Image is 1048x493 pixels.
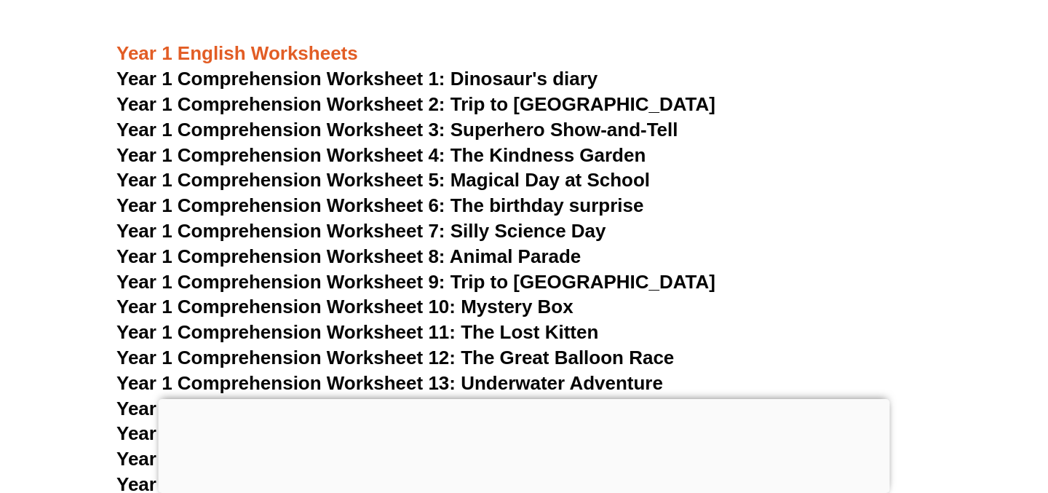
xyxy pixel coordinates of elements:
[116,169,650,191] a: Year 1 Comprehension Worksheet 5: Magical Day at School
[116,448,629,470] a: Year 1 Comprehension Worksheet 16: The Giant Sneezes
[116,245,581,267] a: Year 1 Comprehension Worksheet 8: Animal Parade
[116,321,598,343] a: Year 1 Comprehension Worksheet 11: The Lost Kitten
[116,119,678,141] a: Year 1 Comprehension Worksheet 3: Superhero Show-and-Tell
[116,42,932,66] h3: Year 1 English Worksheets
[116,93,715,115] a: Year 1 Comprehension Worksheet 2: Trip to [GEOGRAPHIC_DATA]
[116,144,646,166] a: Year 1 Comprehension Worksheet 4: The Kindness Garden
[116,398,833,419] a: Year 1 Comprehension Worksheet 14: The Curious Case of the Missing Cookies
[116,296,573,318] a: Year 1 Comprehension Worksheet 10: Mystery Box
[116,372,663,394] a: Year 1 Comprehension Worksheet 13: Underwater Adventure
[116,220,606,242] a: Year 1 Comprehension Worksheet 7: Silly Science Day
[116,271,715,293] a: Year 1 Comprehension Worksheet 9: Trip to [GEOGRAPHIC_DATA]
[798,328,1048,493] iframe: Chat Widget
[116,194,643,216] a: Year 1 Comprehension Worksheet 6: The birthday surprise
[116,68,598,90] a: Year 1 Comprehension Worksheet 1: Dinosaur's diary
[116,347,674,368] a: Year 1 Comprehension Worksheet 12: The Great Balloon Race
[116,422,651,444] a: Year 1 Comprehension Worksheet 15: The Music of Dreams
[159,399,890,489] iframe: Advertisement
